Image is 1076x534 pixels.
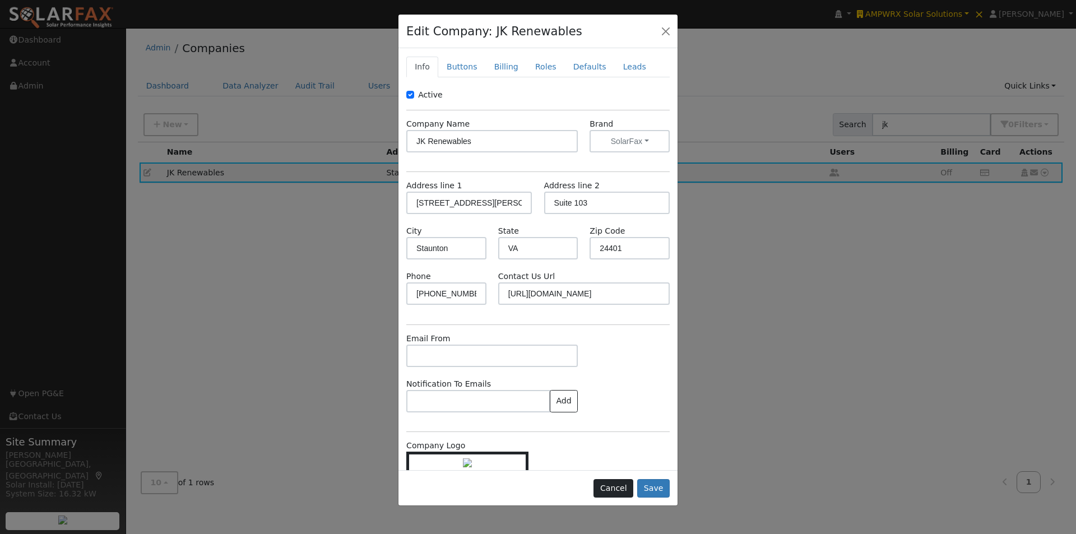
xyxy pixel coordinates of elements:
[406,22,582,40] h4: Edit Company: JK Renewables
[498,271,555,282] label: Contact Us Url
[544,180,600,192] label: Address line 2
[527,57,565,77] a: Roles
[406,440,465,452] label: Company Logo
[406,180,462,192] label: Address line 1
[590,118,613,130] label: Brand
[498,225,519,237] label: State
[463,458,472,467] img: retrieve
[438,57,486,77] a: Buttons
[406,118,470,130] label: Company Name
[590,130,670,152] button: SolarFax
[406,333,450,345] label: Email From
[406,378,491,390] label: Notification To Emails
[406,91,414,99] input: Active
[593,479,633,498] button: Cancel
[565,57,615,77] a: Defaults
[406,271,431,282] label: Phone
[486,57,527,77] a: Billing
[406,57,438,77] a: Info
[637,479,670,498] button: Save
[418,89,443,101] label: Active
[615,57,655,77] a: Leads
[590,225,625,237] label: Zip Code
[406,225,422,237] label: City
[550,390,578,412] button: Add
